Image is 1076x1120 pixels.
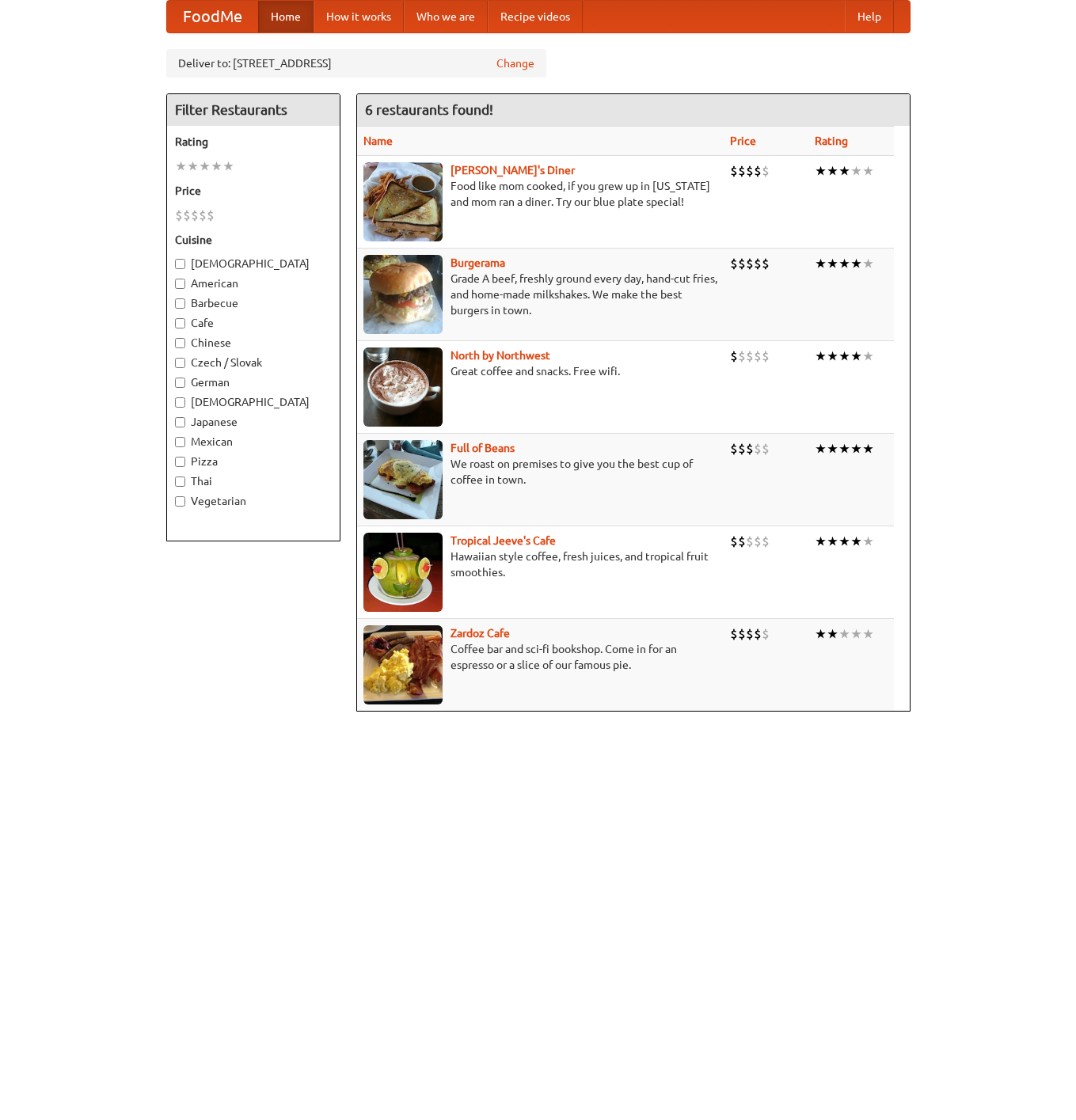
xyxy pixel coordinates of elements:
[738,625,746,643] li: $
[746,440,754,457] li: $
[746,533,754,550] li: $
[730,533,738,550] li: $
[762,625,770,643] li: $
[815,440,827,457] li: ★
[827,440,838,457] li: ★
[730,255,738,272] li: $
[363,456,717,488] p: We roast on premises to give you the best cup of coffee in town.
[175,338,185,348] input: Chinese
[862,533,874,550] li: ★
[451,442,515,454] b: Full of Beans
[730,625,738,643] li: $
[850,347,862,365] li: ★
[738,440,746,457] li: $
[746,162,754,180] li: $
[363,363,717,379] p: Great coffee and snacks. Free wifi.
[815,255,827,272] li: ★
[838,162,850,180] li: ★
[363,162,443,241] img: sallys.jpg
[175,394,332,410] label: [DEMOGRAPHIC_DATA]
[451,534,556,547] a: Tropical Jeeve's Cafe
[451,256,505,269] a: Burgerama
[167,1,258,32] a: FoodMe
[754,625,762,643] li: $
[827,162,838,180] li: ★
[815,162,827,180] li: ★
[175,355,332,370] label: Czech / Slovak
[862,162,874,180] li: ★
[827,255,838,272] li: ★
[730,162,738,180] li: $
[838,533,850,550] li: ★
[363,533,443,612] img: jeeves.jpg
[211,158,222,175] li: ★
[451,627,510,640] b: Zardoz Cafe
[845,1,894,32] a: Help
[187,158,199,175] li: ★
[167,94,340,126] h4: Filter Restaurants
[175,259,185,269] input: [DEMOGRAPHIC_DATA]
[451,164,575,177] a: [PERSON_NAME]'s Diner
[175,335,332,351] label: Chinese
[754,440,762,457] li: $
[862,255,874,272] li: ★
[199,207,207,224] li: $
[166,49,546,78] div: Deliver to: [STREET_ADDRESS]
[258,1,314,32] a: Home
[815,347,827,365] li: ★
[827,625,838,643] li: ★
[175,476,185,487] input: Thai
[827,347,838,365] li: ★
[730,347,738,365] li: $
[815,533,827,550] li: ★
[175,397,185,408] input: [DEMOGRAPHIC_DATA]
[862,440,874,457] li: ★
[175,158,187,175] li: ★
[746,347,754,365] li: $
[175,378,185,388] input: German
[175,232,332,248] h5: Cuisine
[175,295,332,311] label: Barbecue
[850,162,862,180] li: ★
[738,347,746,365] li: $
[175,496,185,507] input: Vegetarian
[363,440,443,519] img: beans.jpg
[175,493,332,509] label: Vegetarian
[175,414,332,430] label: Japanese
[754,533,762,550] li: $
[363,549,717,580] p: Hawaiian style coffee, fresh juices, and tropical fruit smoothies.
[175,183,332,199] h5: Price
[754,347,762,365] li: $
[838,347,850,365] li: ★
[738,533,746,550] li: $
[746,625,754,643] li: $
[207,207,215,224] li: $
[191,207,199,224] li: $
[451,349,550,362] b: North by Northwest
[175,434,332,450] label: Mexican
[175,207,183,224] li: $
[762,255,770,272] li: $
[175,315,332,331] label: Cafe
[175,298,185,309] input: Barbecue
[363,135,393,147] a: Name
[363,625,443,704] img: zardoz.jpg
[175,358,185,368] input: Czech / Slovak
[363,271,717,318] p: Grade A beef, freshly ground every day, hand-cut fries, and home-made milkshakes. We make the bes...
[850,625,862,643] li: ★
[838,625,850,643] li: ★
[838,440,850,457] li: ★
[754,162,762,180] li: $
[738,162,746,180] li: $
[754,255,762,272] li: $
[496,55,534,71] a: Change
[730,135,756,147] a: Price
[175,318,185,328] input: Cafe
[175,374,332,390] label: German
[815,625,827,643] li: ★
[175,473,332,489] label: Thai
[175,417,185,427] input: Japanese
[175,275,332,291] label: American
